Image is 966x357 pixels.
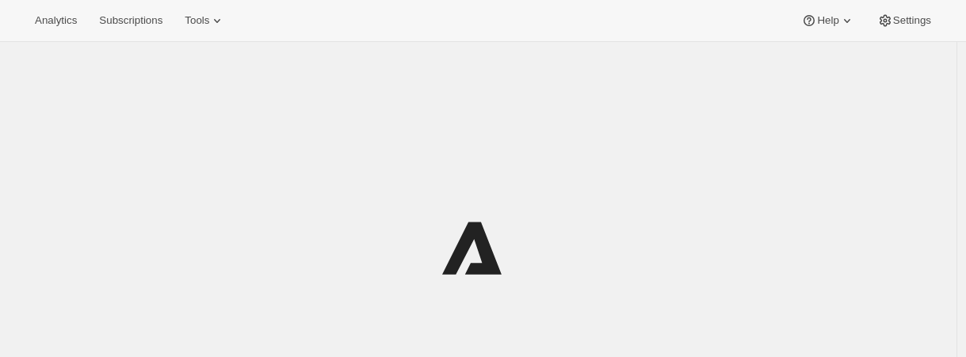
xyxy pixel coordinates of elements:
[35,14,77,27] span: Analytics
[99,14,162,27] span: Subscriptions
[175,9,235,32] button: Tools
[90,9,172,32] button: Subscriptions
[893,14,931,27] span: Settings
[868,9,941,32] button: Settings
[817,14,838,27] span: Help
[25,9,86,32] button: Analytics
[792,9,864,32] button: Help
[185,14,209,27] span: Tools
